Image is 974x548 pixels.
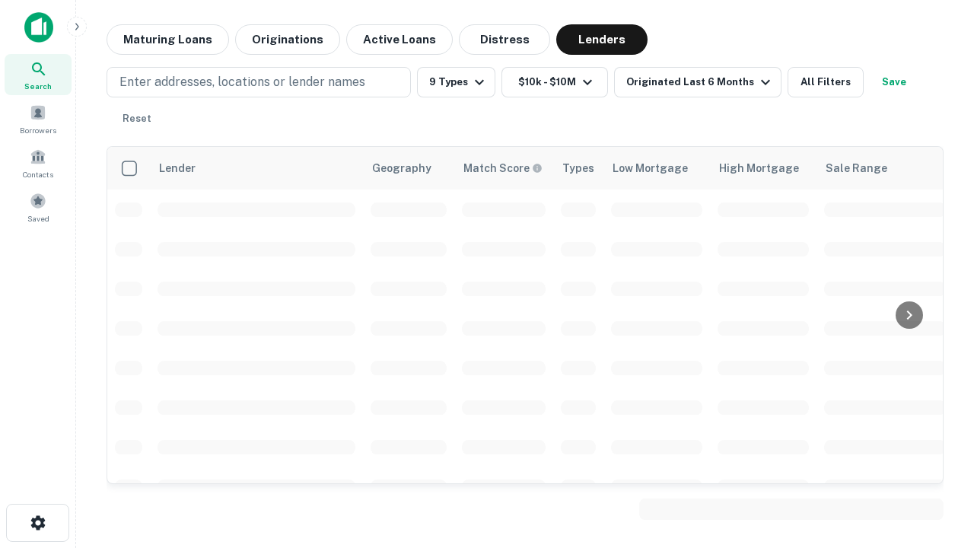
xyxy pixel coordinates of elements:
div: Originated Last 6 Months [626,73,775,91]
th: Geography [363,147,454,190]
button: Save your search to get updates of matches that match your search criteria. [870,67,918,97]
th: High Mortgage [710,147,816,190]
button: Enter addresses, locations or lender names [107,67,411,97]
button: Reset [113,104,161,134]
span: Search [24,80,52,92]
button: $10k - $10M [501,67,608,97]
th: Sale Range [816,147,953,190]
button: 9 Types [417,67,495,97]
span: Saved [27,212,49,225]
th: Low Mortgage [603,147,710,190]
h6: Match Score [463,160,540,177]
p: Enter addresses, locations or lender names [119,73,365,91]
button: All Filters [788,67,864,97]
th: Capitalize uses an advanced AI algorithm to match your search with the best lender. The match sco... [454,147,553,190]
a: Borrowers [5,98,72,139]
div: Types [562,159,594,177]
a: Search [5,54,72,95]
button: Lenders [556,24,648,55]
span: Contacts [23,168,53,180]
button: Originations [235,24,340,55]
button: Originated Last 6 Months [614,67,781,97]
div: Lender [159,159,196,177]
th: Lender [150,147,363,190]
a: Contacts [5,142,72,183]
button: Active Loans [346,24,453,55]
div: Geography [372,159,431,177]
div: Capitalize uses an advanced AI algorithm to match your search with the best lender. The match sco... [463,160,543,177]
div: Low Mortgage [613,159,688,177]
th: Types [553,147,603,190]
button: Maturing Loans [107,24,229,55]
iframe: Chat Widget [898,378,974,451]
div: High Mortgage [719,159,799,177]
div: Sale Range [826,159,887,177]
button: Distress [459,24,550,55]
span: Borrowers [20,124,56,136]
a: Saved [5,186,72,228]
img: capitalize-icon.png [24,12,53,43]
